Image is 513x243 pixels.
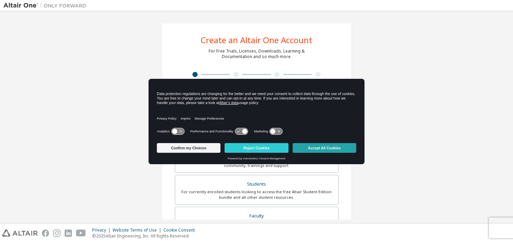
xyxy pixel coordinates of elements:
[53,230,60,237] img: instagram.svg
[2,230,38,237] img: altair_logo.svg
[163,227,199,233] div: Cookie Consent
[201,36,312,44] div: Create an Altair One Account
[3,2,90,9] img: Altair One
[179,189,334,200] div: For currently enrolled students looking to access the free Altair Student Edition bundle and all ...
[65,230,72,237] img: linkedin.svg
[179,211,334,221] div: Faculty
[92,227,113,233] div: Privacy
[209,48,305,59] div: For Free Trials, Licenses, Downloads, Learning & Documentation and so much more.
[113,227,163,233] div: Website Terms of Use
[179,179,334,189] div: Students
[76,230,86,237] img: youtube.svg
[42,230,49,237] img: facebook.svg
[92,233,199,239] p: © 2025 Altair Engineering, Inc. All Rights Reserved.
